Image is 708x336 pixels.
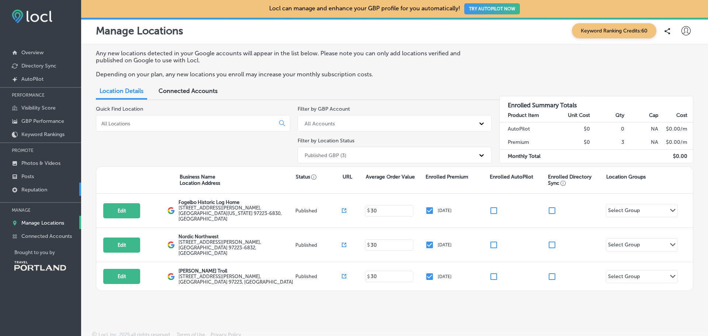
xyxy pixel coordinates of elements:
[500,96,693,109] h3: Enrolled Summary Totals
[500,136,556,149] td: Premium
[590,136,625,149] td: 3
[21,76,44,82] p: AutoPilot
[298,138,354,144] label: Filter by Location Status
[159,87,218,94] span: Connected Accounts
[178,200,294,205] p: Fogelbo Historic Log Home
[103,203,140,218] button: Edit
[167,207,175,214] img: logo
[178,239,294,256] label: [STREET_ADDRESS][PERSON_NAME] , [GEOGRAPHIC_DATA] 97223-6832, [GEOGRAPHIC_DATA]
[500,149,556,163] td: Monthly Total
[556,122,591,136] td: $0
[96,25,183,37] p: Manage Locations
[490,174,533,180] p: Enrolled AutoPilot
[178,274,294,285] label: [STREET_ADDRESS][PERSON_NAME] , [GEOGRAPHIC_DATA] 97223, [GEOGRAPHIC_DATA]
[178,268,294,274] p: [PERSON_NAME] Troll
[295,208,342,214] p: Published
[556,109,591,122] th: Unit Cost
[21,118,64,124] p: GBP Performance
[367,274,370,279] p: $
[21,233,72,239] p: Connected Accounts
[438,242,452,247] p: [DATE]
[21,49,44,56] p: Overview
[12,10,52,23] img: fda3e92497d09a02dc62c9cd864e3231.png
[21,63,56,69] p: Directory Sync
[572,23,656,38] span: Keyword Ranking Credits: 60
[608,207,640,216] div: Select Group
[295,242,342,248] p: Published
[608,242,640,250] div: Select Group
[305,120,335,127] div: All Accounts
[500,122,556,136] td: AutoPilot
[426,174,468,180] p: Enrolled Premium
[21,173,34,180] p: Posts
[438,274,452,279] p: [DATE]
[180,174,220,186] p: Business Name Location Address
[590,122,625,136] td: 0
[103,269,140,284] button: Edit
[625,136,659,149] td: NA
[103,238,140,253] button: Edit
[101,120,273,127] input: All Locations
[178,205,294,222] label: [STREET_ADDRESS][PERSON_NAME] , [GEOGRAPHIC_DATA][US_STATE] 97223-6830, [GEOGRAPHIC_DATA]
[167,273,175,280] img: logo
[305,152,346,158] div: Published GBP (3)
[21,131,65,138] p: Keyword Rankings
[14,250,81,255] p: Brought to you by
[366,174,415,180] p: Average Order Value
[167,241,175,249] img: logo
[21,187,47,193] p: Reputation
[548,174,603,186] p: Enrolled Directory Sync
[659,136,693,149] td: $ 0.00 /m
[590,109,625,122] th: Qty
[659,122,693,136] td: $ 0.00 /m
[21,105,56,111] p: Visibility Score
[625,109,659,122] th: Cap
[625,122,659,136] td: NA
[464,3,520,14] button: TRY AUTOPILOT NOW
[178,234,294,239] p: Nordic Northwest
[296,174,342,180] p: Status
[14,261,66,271] img: Travel Portland
[659,149,693,163] td: $ 0.00
[367,208,370,213] p: $
[96,71,484,78] p: Depending on your plan, any new locations you enroll may increase your monthly subscription costs.
[100,87,143,94] span: Location Details
[96,50,484,64] p: Any new locations detected in your Google accounts will appear in the list below. Please note you...
[556,136,591,149] td: $0
[298,106,350,112] label: Filter by GBP Account
[606,174,646,180] p: Location Groups
[608,273,640,282] div: Select Group
[21,220,64,226] p: Manage Locations
[21,160,60,166] p: Photos & Videos
[659,109,693,122] th: Cost
[438,208,452,213] p: [DATE]
[508,112,539,118] strong: Product Item
[295,274,342,279] p: Published
[343,174,352,180] p: URL
[96,106,143,112] label: Quick Find Location
[367,242,370,247] p: $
